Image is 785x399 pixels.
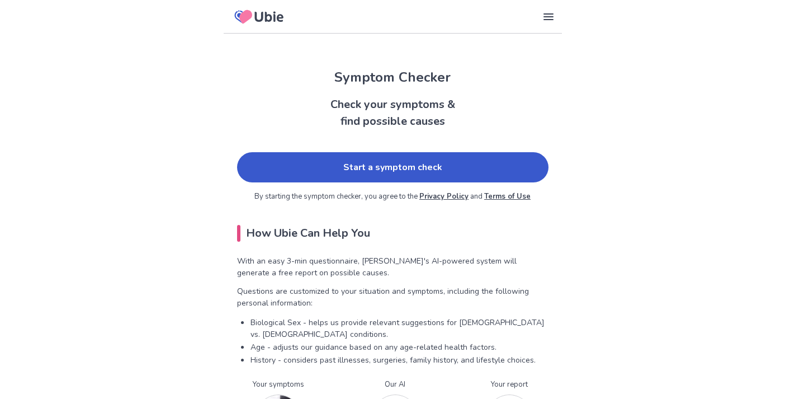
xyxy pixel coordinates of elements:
[237,191,548,203] p: By starting the symptom checker, you agree to the and
[237,255,548,279] p: With an easy 3-min questionnaire, [PERSON_NAME]'s AI-powered system will generate a free report o...
[237,152,548,182] a: Start a symptom check
[419,191,469,201] a: Privacy Policy
[250,354,548,366] p: History - considers past illnesses, surgeries, family history, and lifestyle choices.
[250,341,548,353] p: Age - adjusts our guidance based on any age-related health factors.
[250,317,548,340] p: Biological Sex - helps us provide relevant suggestions for [DEMOGRAPHIC_DATA] vs. [DEMOGRAPHIC_DA...
[253,379,304,391] p: Your symptoms
[484,191,531,201] a: Terms of Use
[372,379,418,391] p: Our AI
[224,96,562,130] h2: Check your symptoms & find possible causes
[486,379,532,391] p: Your report
[224,67,562,87] h1: Symptom Checker
[237,225,548,242] h2: How Ubie Can Help You
[237,285,548,309] p: Questions are customized to your situation and symptoms, including the following personal informa...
